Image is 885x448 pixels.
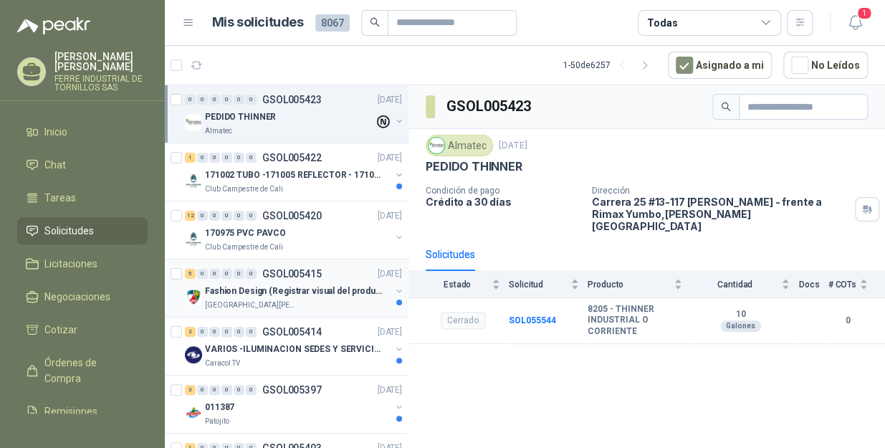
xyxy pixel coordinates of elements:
img: Logo peakr [17,17,90,34]
p: [DATE] [378,325,402,339]
div: 1 [185,153,196,163]
div: 0 [197,269,208,279]
p: PEDIDO THINNER [205,110,276,124]
p: Caracol TV [205,358,240,369]
span: 8067 [315,14,350,32]
img: Company Logo [185,288,202,305]
th: Producto [588,271,691,297]
p: Almatec [205,125,232,137]
div: 0 [197,211,208,221]
p: GSOL005422 [262,153,322,163]
p: 171002 TUBO -171005 REFLECTOR - 171007 PANEL [205,168,383,182]
div: 0 [221,211,232,221]
div: 2 [185,327,196,337]
div: 0 [234,153,244,163]
div: 3 [185,385,196,395]
img: Company Logo [185,230,202,247]
span: Cantidad [691,280,778,290]
p: GSOL005397 [262,385,322,395]
b: 10 [691,309,790,320]
div: 0 [246,269,257,279]
p: VARIOS -ILUMINACION SEDES Y SERVICIOS [205,343,383,356]
a: Inicio [17,118,148,146]
p: Dirección [592,186,849,196]
div: Almatec [426,135,493,156]
div: 0 [246,153,257,163]
p: [PERSON_NAME] [PERSON_NAME] [54,52,148,72]
img: Company Logo [185,114,202,131]
div: 0 [197,153,208,163]
div: Solicitudes [426,247,475,262]
div: 0 [185,95,196,105]
div: 0 [209,95,220,105]
div: 0 [234,269,244,279]
div: 0 [209,327,220,337]
p: Fashion Design (Registrar visual del producto) [205,285,383,298]
p: Club Campestre de Cali [205,184,283,195]
span: Tareas [44,190,76,206]
p: [DATE] [378,209,402,223]
span: Licitaciones [44,256,97,272]
th: Solicitud [509,271,588,297]
p: [DATE] [378,383,402,397]
span: 1 [856,6,872,20]
span: Producto [588,280,671,290]
span: search [721,102,731,112]
span: Inicio [44,124,67,140]
div: 0 [234,327,244,337]
p: GSOL005415 [262,269,322,279]
div: 5 [185,269,196,279]
p: FERRE INDUSTRIAL DE TORNILLOS SAS [54,75,148,92]
h3: GSOL005423 [446,95,533,118]
img: Company Logo [429,138,444,153]
th: Docs [798,271,828,297]
button: Asignado a mi [668,52,772,79]
div: 0 [197,385,208,395]
div: Todas [647,15,677,31]
a: 2 0 0 0 0 0 GSOL005414[DATE] Company LogoVARIOS -ILUMINACION SEDES Y SERVICIOSCaracol TV [185,323,405,369]
p: GSOL005420 [262,211,322,221]
a: Solicitudes [17,217,148,244]
span: Chat [44,157,66,173]
div: 0 [246,385,257,395]
a: Licitaciones [17,250,148,277]
a: Órdenes de Compra [17,349,148,392]
span: Órdenes de Compra [44,355,134,386]
p: Patojito [205,416,229,427]
div: Cerrado [441,312,485,329]
span: Estado [426,280,489,290]
div: 0 [221,269,232,279]
div: 0 [221,95,232,105]
div: 0 [246,327,257,337]
p: Condición de pago [426,186,580,196]
p: Crédito a 30 días [426,196,580,208]
div: 0 [209,385,220,395]
a: Remisiones [17,398,148,425]
button: 1 [842,10,868,36]
div: 0 [234,385,244,395]
a: 0 0 0 0 0 0 GSOL005423[DATE] Company LogoPEDIDO THINNERAlmatec [185,91,405,137]
a: Chat [17,151,148,178]
p: GSOL005423 [262,95,322,105]
div: 0 [221,327,232,337]
span: # COTs [828,280,856,290]
img: Company Logo [185,172,202,189]
span: Solicitud [509,280,568,290]
p: [GEOGRAPHIC_DATA][PERSON_NAME] [205,300,295,311]
span: search [370,17,380,27]
th: Cantidad [691,271,798,297]
span: Cotizar [44,322,77,338]
div: 0 [234,95,244,105]
img: Company Logo [185,404,202,421]
div: 0 [246,211,257,221]
img: Company Logo [185,346,202,363]
div: 1 - 50 de 6257 [563,54,656,77]
th: Estado [408,271,509,297]
div: 0 [221,385,232,395]
p: [DATE] [499,139,527,153]
a: Cotizar [17,316,148,343]
div: Galones [720,320,761,332]
a: Negociaciones [17,283,148,310]
th: # COTs [828,271,885,297]
b: 8205 - THINNER INDUSTRIAL O CORRIENTE [588,304,682,338]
